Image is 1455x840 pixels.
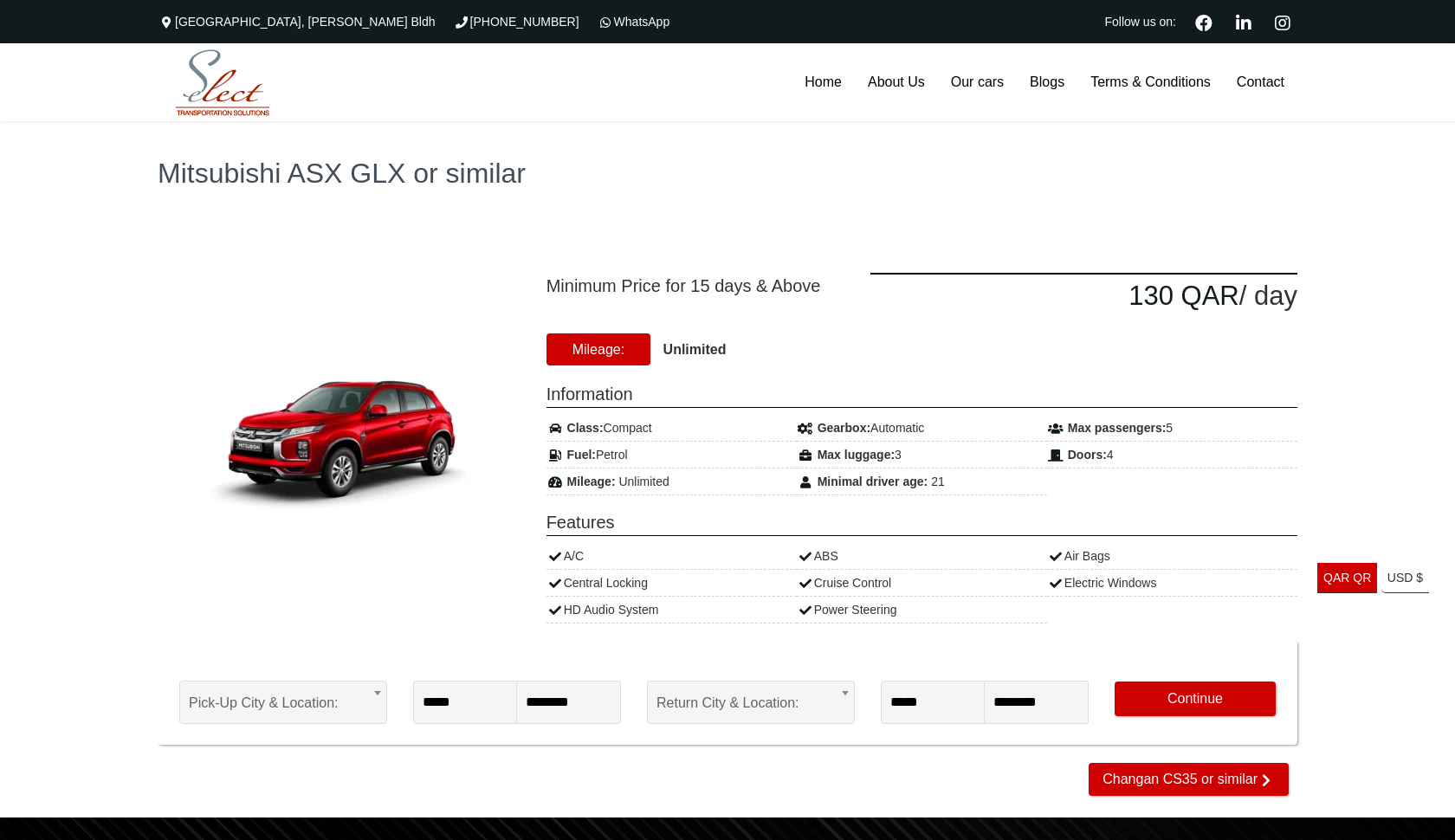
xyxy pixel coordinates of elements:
span: Unlimited [618,475,669,488]
a: Linkedin [1228,12,1258,31]
a: Home [792,43,855,121]
span: Minimum Price for 15 days & Above [546,273,844,299]
span: Pick-Up Date [413,649,621,681]
a: [PHONE_NUMBER] [453,15,579,29]
div: Electric Windows [1047,570,1297,597]
span: Mileage: [546,333,650,365]
div: Central Locking [546,570,797,597]
a: Blogs [1017,43,1077,121]
div: 4 [1047,442,1297,468]
div: ABS [797,543,1047,570]
div: Automatic [797,415,1047,442]
a: Facebook [1188,12,1219,31]
div: 3 [797,442,1047,468]
img: Mitsubishi ASX GLX or similar [175,327,504,540]
a: Changan CS35 or similar [1089,763,1289,796]
span: Pick-up Location [179,649,387,681]
a: Contact [1224,43,1297,121]
strong: Max passengers: [1068,421,1167,435]
span: Return City & Location: [647,681,855,724]
div: Petrol [546,442,797,468]
span: 130.00 QAR [1128,281,1239,311]
strong: Class: [567,421,604,435]
div: 5 [1047,415,1297,442]
strong: Doors: [1068,448,1107,462]
strong: Minimal driver age: [818,475,928,488]
div: A/C [546,543,797,570]
span: Information [546,381,1297,408]
div: Compact [546,415,797,442]
div: Cruise Control [797,570,1047,597]
div: Air Bags [1047,543,1297,570]
a: USD $ [1381,563,1429,593]
a: Our cars [938,43,1017,121]
strong: Gearbox: [818,421,870,435]
strong: Unlimited [663,342,727,357]
a: WhatsApp [597,15,670,29]
div: Power Steering [797,597,1047,624]
strong: Mileage: [567,475,616,488]
span: Return Location [647,649,855,681]
span: 21 [931,475,945,488]
span: Pick-Up City & Location: [189,682,378,725]
div: / day [870,273,1297,318]
span: Features [546,509,1297,536]
span: Pick-Up City & Location: [179,681,387,724]
a: Terms & Conditions [1077,43,1224,121]
a: About Us [855,43,938,121]
div: HD Audio System [546,597,797,624]
span: Return City & Location: [656,682,845,725]
button: Continue [1115,682,1276,716]
a: QAR QR [1317,563,1377,593]
strong: Max luggage: [818,448,895,462]
h1: Mitsubishi ASX GLX or similar [158,159,1297,187]
a: Instagram [1267,12,1297,31]
span: Return Date [881,649,1089,681]
img: Select Rent a Car [162,46,283,120]
strong: Fuel: [567,448,596,462]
